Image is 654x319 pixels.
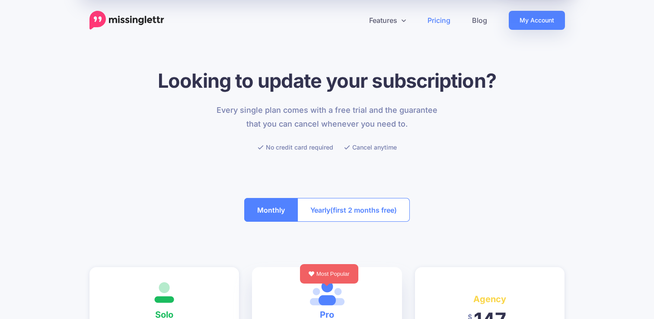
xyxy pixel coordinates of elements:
div: Most Popular [300,264,358,284]
span: (first 2 months free) [330,203,397,217]
a: Pricing [417,11,461,30]
a: My Account [509,11,565,30]
button: Monthly [244,198,298,222]
a: Features [358,11,417,30]
li: No credit card required [258,142,333,153]
p: Every single plan comes with a free trial and the guarantee that you can cancel whenever you need... [211,103,443,131]
a: Home [89,11,164,30]
h1: Looking to update your subscription? [89,69,565,93]
li: Cancel anytime [344,142,397,153]
h4: Agency [428,292,552,306]
button: Yearly(first 2 months free) [297,198,410,222]
a: Blog [461,11,498,30]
